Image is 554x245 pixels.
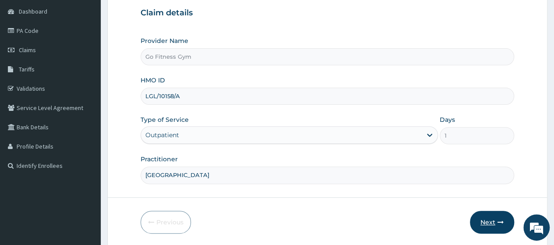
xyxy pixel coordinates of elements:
[19,7,47,15] span: Dashboard
[440,115,455,124] label: Days
[141,36,188,45] label: Provider Name
[141,8,514,18] h3: Claim details
[470,211,514,234] button: Next
[16,44,35,66] img: d_794563401_company_1708531726252_794563401
[141,88,514,105] input: Enter HMO ID
[19,46,36,54] span: Claims
[141,115,189,124] label: Type of Service
[141,211,191,234] button: Previous
[19,65,35,73] span: Tariffs
[4,157,167,188] textarea: Type your message and hit 'Enter'
[141,167,514,184] input: Enter Name
[46,49,147,60] div: Chat with us now
[141,155,178,163] label: Practitioner
[51,69,121,158] span: We're online!
[141,76,165,85] label: HMO ID
[144,4,165,25] div: Minimize live chat window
